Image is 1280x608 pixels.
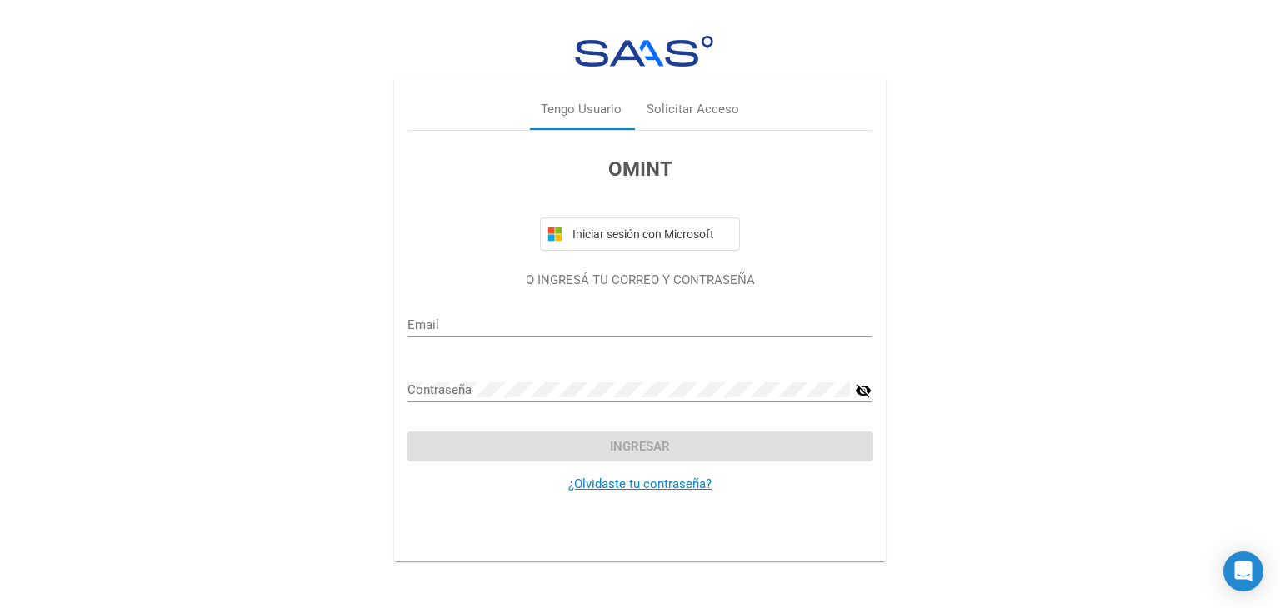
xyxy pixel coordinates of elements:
[407,154,872,184] h3: OMINT
[407,431,872,461] button: Ingresar
[540,217,740,251] button: Iniciar sesión con Microsoft
[647,101,739,120] div: Solicitar Acceso
[407,271,872,290] p: O INGRESÁ TU CORREO Y CONTRASEÑA
[541,101,622,120] div: Tengo Usuario
[1223,551,1263,591] div: Open Intercom Messenger
[855,381,872,401] mat-icon: visibility_off
[610,439,670,454] span: Ingresar
[569,227,732,241] span: Iniciar sesión con Microsoft
[568,476,712,491] a: ¿Olvidaste tu contraseña?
